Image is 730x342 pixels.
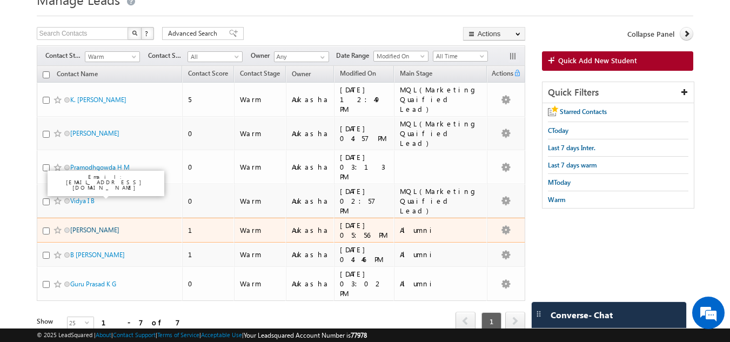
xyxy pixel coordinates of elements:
a: [PERSON_NAME] [70,129,119,137]
div: Show [37,317,58,326]
span: Starred Contacts [560,108,607,116]
span: Advanced Search [168,29,220,38]
span: select [85,320,93,325]
a: Pramodhgowda H M [70,163,130,171]
div: [DATE] 03:02 PM [340,269,389,298]
div: 0 [188,129,229,138]
div: Alumni [400,279,482,289]
div: Warm [240,162,281,172]
span: Quick Add New Student [558,56,637,65]
span: Last 7 days warm [548,161,597,169]
a: Show All Items [314,52,328,63]
div: [DATE] 05:56 PM [340,220,389,240]
span: © 2025 LeadSquared | | | | | [37,330,367,340]
div: Warm [240,279,281,289]
span: ? [145,29,150,38]
div: Aukasha [292,129,329,138]
div: Warm [240,129,281,138]
span: Converse - Chat [551,310,613,320]
span: Date Range [336,51,373,61]
span: Contact Score [188,69,228,77]
span: Your Leadsquared Account Number is [244,331,367,339]
span: Owner [292,70,311,78]
input: Check all records [43,71,50,78]
input: Type to Search [274,51,329,62]
em: Start Chat [147,265,196,280]
a: [PERSON_NAME] [70,226,119,234]
span: Collapse Panel [627,29,674,39]
div: 0 [188,279,229,289]
div: 5 [188,95,229,104]
a: next [505,313,525,330]
div: Aukasha [292,196,329,206]
div: Aukasha [292,225,329,235]
span: Owner [251,51,274,61]
div: [DATE] 04:46 PM [340,245,389,264]
span: Contact Stage [45,51,85,61]
div: 1 - 7 of 7 [102,316,180,328]
div: Quick Filters [543,82,694,103]
span: 1 [481,312,501,331]
div: MQL(Marketing Quaified Lead) [400,85,482,114]
div: Warm [240,95,281,104]
div: [DATE] 03:13 PM [340,152,389,182]
div: [DATE] 04:57 PM [340,124,389,143]
div: Aukasha [292,279,329,289]
div: 0 [188,162,229,172]
a: Acceptable Use [201,331,242,338]
div: MQL(Marketing Quaified Lead) [400,186,482,216]
a: Main Stage [394,68,438,82]
a: All [187,51,243,62]
div: Minimize live chat window [177,5,203,31]
a: Contact Support [113,331,156,338]
div: Warm [240,225,281,235]
span: MToday [548,178,571,186]
a: Contact Stage [235,68,285,82]
span: Warm [548,196,566,204]
span: Main Stage [400,69,432,77]
span: All [188,52,239,62]
div: 0 [188,196,229,206]
div: 1 [188,225,229,235]
span: prev [456,312,475,330]
a: Contact Name [51,68,103,82]
a: prev [456,313,475,330]
span: next [505,312,525,330]
img: d_60004797649_company_0_60004797649 [18,57,45,71]
a: Vidya I B [70,197,95,205]
a: B [PERSON_NAME] [70,251,125,259]
a: Warm [85,51,140,62]
a: K. [PERSON_NAME] [70,96,126,104]
div: Warm [240,250,281,259]
a: About [96,331,111,338]
span: Modified On [374,51,425,61]
a: Modified On [334,68,381,82]
div: Aukasha [292,95,329,104]
span: 77978 [351,331,367,339]
div: Aukasha [292,250,329,259]
span: Modified On [340,69,376,77]
span: 25 [68,317,85,329]
button: ? [141,27,154,40]
span: Last 7 days Inter. [548,144,595,152]
span: Warm [85,52,137,62]
div: 1 [188,250,229,259]
span: Contact Stage [240,69,280,77]
span: All Time [433,51,485,61]
div: MQL(Marketing Quaified Lead) [400,119,482,148]
a: Modified On [373,51,428,62]
img: carter-drag [534,310,543,318]
span: Contact Source [148,51,187,61]
div: Alumni [400,225,482,235]
div: Chat with us now [56,57,182,71]
p: Email: [EMAIL_ADDRESS][DOMAIN_NAME] [52,174,160,190]
a: Quick Add New Student [542,51,694,71]
a: Contact Score [183,68,233,82]
textarea: Type your message and hit 'Enter' [14,100,197,256]
span: Actions [487,68,513,82]
div: [DATE] 12:49 PM [340,85,389,114]
a: Guru Prasad K G [70,280,116,288]
div: Alumni [400,250,482,259]
div: [DATE] 02:57 PM [340,186,389,216]
div: Aukasha [292,162,329,172]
